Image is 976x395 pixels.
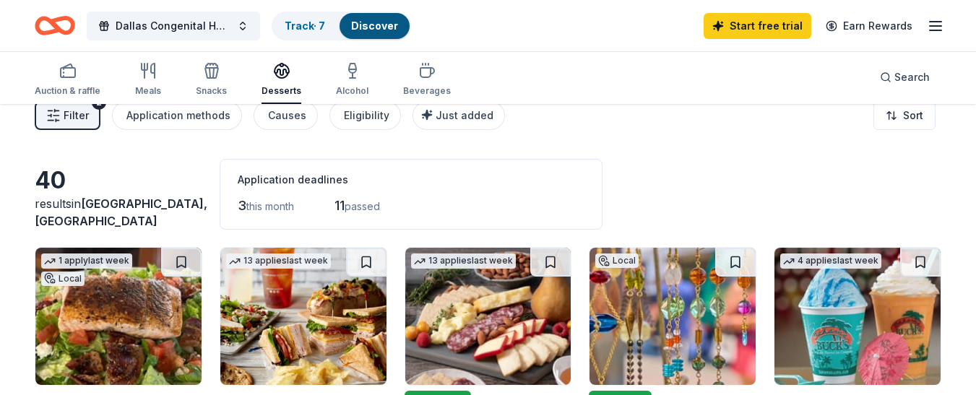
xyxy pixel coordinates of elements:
div: 13 applies last week [411,253,516,269]
img: Image for Gourmet Gift Baskets [405,248,571,385]
button: Sort [873,101,936,130]
a: Track· 7 [285,19,325,32]
a: Earn Rewards [817,13,921,39]
span: Filter [64,107,89,124]
button: Desserts [262,56,301,104]
div: Eligibility [344,107,389,124]
button: Causes [254,101,318,130]
button: Alcohol [336,56,368,104]
img: Image for McAlister's Deli [220,248,386,385]
a: Discover [351,19,398,32]
a: Home [35,9,75,43]
img: Image for Bahama Buck's [774,248,941,385]
span: passed [345,200,380,212]
button: Snacks [196,56,227,104]
img: Image for TwoRows Restaurant [35,248,202,385]
div: 13 applies last week [226,253,331,269]
button: Track· 7Discover [272,12,411,40]
div: Application methods [126,107,230,124]
button: Meals [135,56,161,104]
div: Alcohol [336,85,368,97]
div: Meals [135,85,161,97]
div: 1 apply last week [41,253,132,269]
span: Just added [436,109,493,121]
div: Application deadlines [238,171,584,188]
button: Application methods [112,101,242,130]
div: Local [41,272,85,286]
button: Search [868,63,941,92]
button: Auction & raffle [35,56,100,104]
span: Search [894,69,930,86]
div: Beverages [403,85,451,97]
button: Filter2 [35,101,100,130]
div: Snacks [196,85,227,97]
button: Beverages [403,56,451,104]
span: Dallas Congenital Heart Walk 2025 [116,17,231,35]
a: Start free trial [704,13,811,39]
div: Desserts [262,85,301,97]
div: 40 [35,166,202,195]
div: Causes [268,107,306,124]
span: in [35,196,207,228]
span: 11 [334,198,345,213]
button: Just added [413,101,505,130]
img: Image for Gruene [590,248,756,385]
div: 4 applies last week [780,253,881,269]
div: results [35,195,202,230]
button: Dallas Congenital Heart Walk 2025 [87,12,260,40]
div: Local [595,253,639,268]
span: [GEOGRAPHIC_DATA], [GEOGRAPHIC_DATA] [35,196,207,228]
button: Eligibility [329,101,401,130]
span: Sort [903,107,923,124]
span: this month [246,200,294,212]
div: Auction & raffle [35,85,100,97]
span: 3 [238,198,246,213]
